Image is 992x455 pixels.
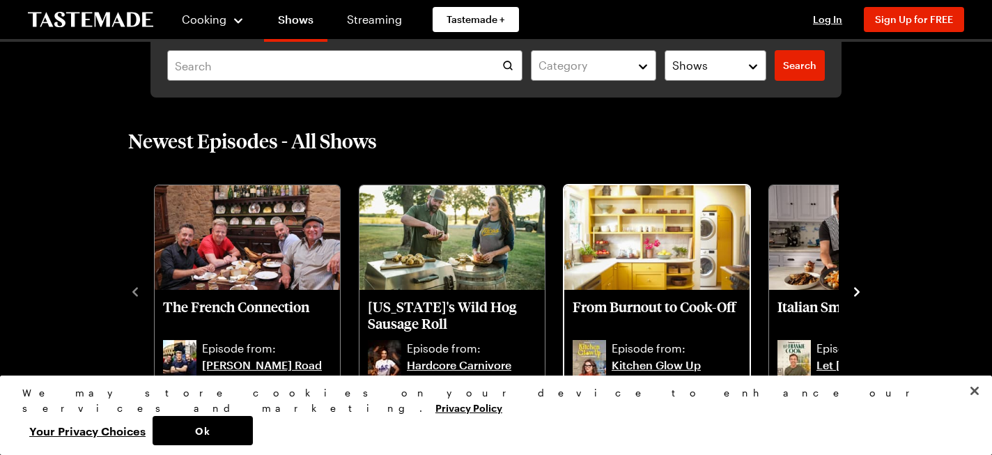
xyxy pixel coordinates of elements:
[447,13,505,26] span: Tastemade +
[573,298,741,332] p: From Burnout to Cook-Off
[128,128,377,153] h2: Newest Episodes - All Shows
[202,357,332,390] a: [PERSON_NAME] Road Trip
[768,181,972,400] div: 4 / 10
[128,282,142,299] button: navigate to previous item
[538,57,628,74] div: Category
[163,298,332,337] a: The French Connection
[563,181,768,400] div: 3 / 10
[264,3,327,42] a: Shows
[850,282,864,299] button: navigate to next item
[359,185,545,290] img: Oklahoma's Wild Hog Sausage Roll
[672,57,708,74] span: Shows
[769,185,954,399] div: Italian Smokehouse
[435,401,502,414] a: More information about your privacy, opens in a new tab
[864,7,964,32] button: Sign Up for FREE
[22,416,153,445] button: Your Privacy Choices
[163,298,332,332] p: The French Connection
[22,385,958,416] div: We may store cookies on your device to enhance our services and marketing.
[359,185,545,399] div: Oklahoma's Wild Hog Sausage Roll
[816,340,946,357] p: Episode from:
[775,50,825,81] a: filters
[783,59,816,72] span: Search
[368,298,536,332] p: [US_STATE]'s Wild Hog Sausage Roll
[816,357,946,390] a: Let [PERSON_NAME]
[153,416,253,445] button: Ok
[769,185,954,290] img: Italian Smokehouse
[665,50,766,81] button: Shows
[407,340,536,357] p: Episode from:
[167,50,522,81] input: Search
[800,13,855,26] button: Log In
[368,298,536,337] a: Oklahoma's Wild Hog Sausage Roll
[358,181,563,400] div: 2 / 10
[181,3,245,36] button: Cooking
[612,357,741,390] a: Kitchen Glow Up
[813,13,842,25] span: Log In
[433,7,519,32] a: Tastemade +
[573,298,741,337] a: From Burnout to Cook-Off
[875,13,953,25] span: Sign Up for FREE
[153,181,358,400] div: 1 / 10
[182,13,226,26] span: Cooking
[202,340,332,357] p: Episode from:
[407,357,536,390] a: Hardcore Carnivore
[777,298,946,337] a: Italian Smokehouse
[564,185,750,290] img: From Burnout to Cook-Off
[28,12,153,28] a: To Tastemade Home Page
[959,376,990,406] button: Close
[155,185,340,290] img: The French Connection
[155,185,340,399] div: The French Connection
[531,50,656,81] button: Category
[612,340,741,357] p: Episode from:
[777,298,946,332] p: Italian Smokehouse
[564,185,750,399] div: From Burnout to Cook-Off
[22,385,958,445] div: Privacy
